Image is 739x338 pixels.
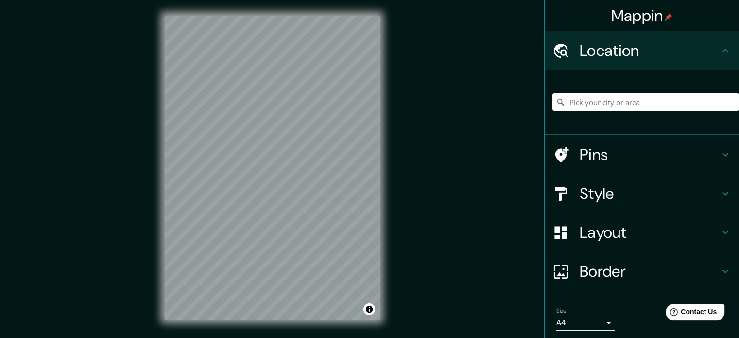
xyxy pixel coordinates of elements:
[580,41,720,60] h4: Location
[545,31,739,70] div: Location
[665,13,672,21] img: pin-icon.png
[556,307,567,315] label: Size
[611,6,673,25] h4: Mappin
[552,93,739,111] input: Pick your city or area
[363,303,375,315] button: Toggle attribution
[545,252,739,291] div: Border
[580,145,720,164] h4: Pins
[545,213,739,252] div: Layout
[556,315,615,331] div: A4
[580,184,720,203] h4: Style
[580,262,720,281] h4: Border
[165,16,380,320] canvas: Map
[545,174,739,213] div: Style
[580,223,720,242] h4: Layout
[653,300,728,327] iframe: Help widget launcher
[545,135,739,174] div: Pins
